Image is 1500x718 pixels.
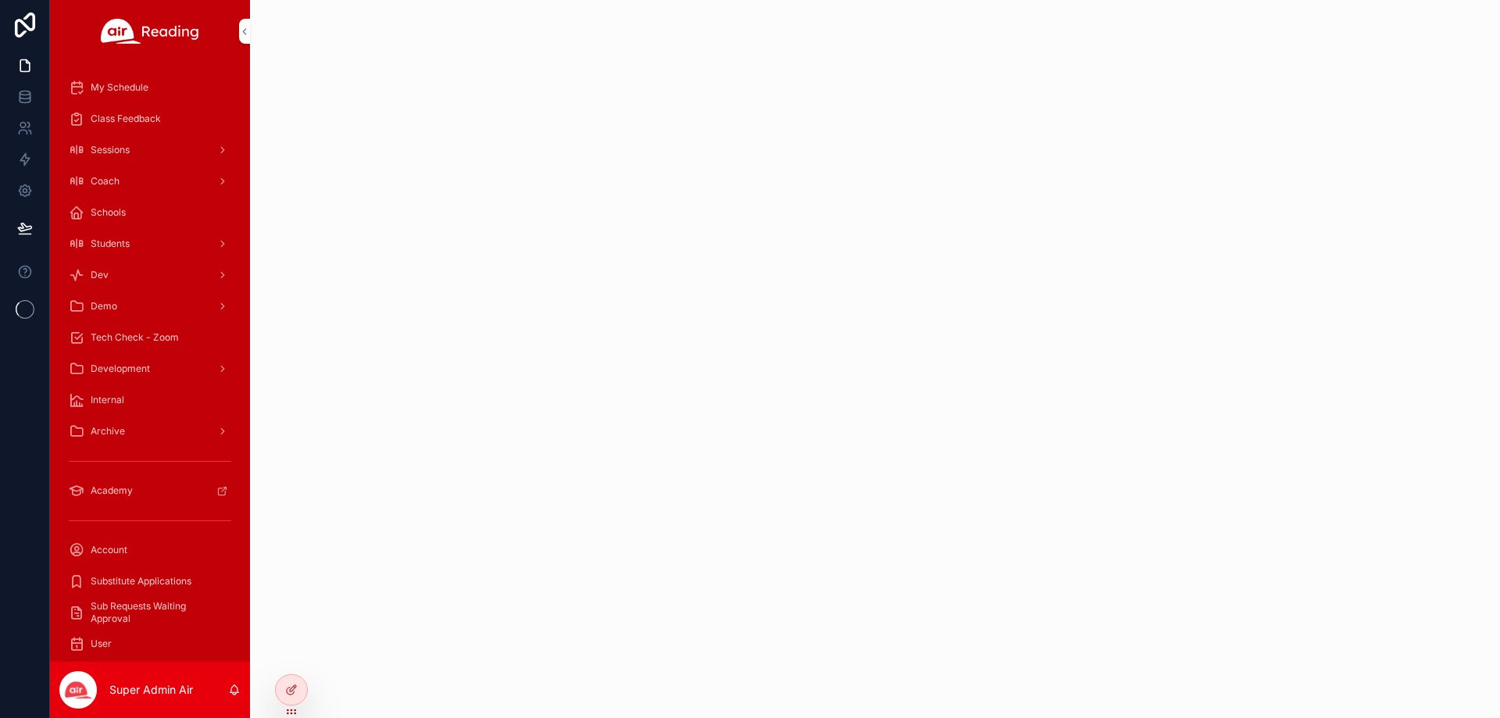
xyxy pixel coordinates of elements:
[91,300,117,313] span: Demo
[50,63,250,662] div: scrollable content
[91,113,161,125] span: Class Feedback
[59,477,241,505] a: Academy
[59,417,241,445] a: Archive
[91,81,148,94] span: My Schedule
[59,630,241,658] a: User
[91,363,150,375] span: Development
[59,567,241,595] a: Substitute Applications
[101,19,199,44] img: App logo
[59,136,241,164] a: Sessions
[59,230,241,258] a: Students
[59,323,241,352] a: Tech Check - Zoom
[59,598,241,627] a: Sub Requests Waiting Approval
[91,269,109,281] span: Dev
[59,73,241,102] a: My Schedule
[109,682,193,698] p: Super Admin Air
[59,198,241,227] a: Schools
[91,144,130,156] span: Sessions
[91,638,112,650] span: User
[91,544,127,556] span: Account
[91,206,126,219] span: Schools
[91,394,124,406] span: Internal
[91,600,225,625] span: Sub Requests Waiting Approval
[59,386,241,414] a: Internal
[59,292,241,320] a: Demo
[59,536,241,564] a: Account
[91,175,120,188] span: Coach
[91,484,133,497] span: Academy
[59,355,241,383] a: Development
[91,425,125,438] span: Archive
[91,575,191,588] span: Substitute Applications
[59,105,241,133] a: Class Feedback
[59,261,241,289] a: Dev
[91,331,179,344] span: Tech Check - Zoom
[59,167,241,195] a: Coach
[91,238,130,250] span: Students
